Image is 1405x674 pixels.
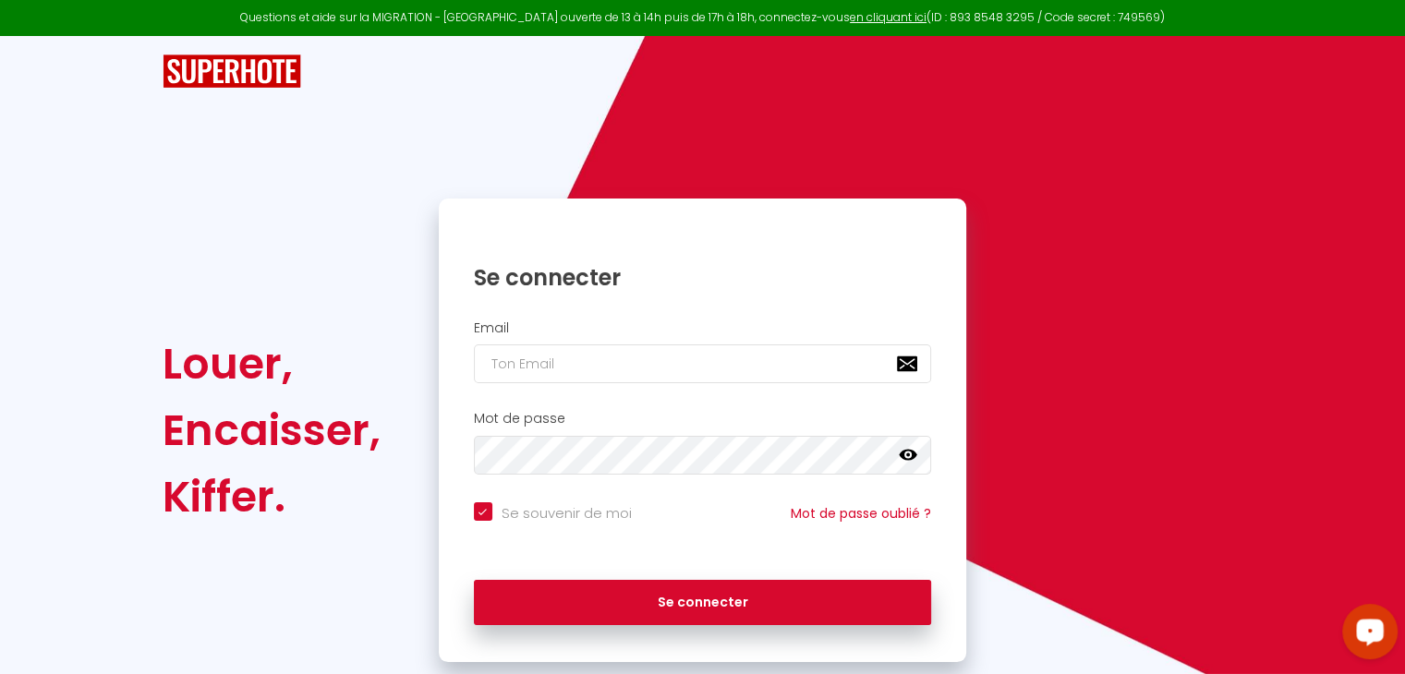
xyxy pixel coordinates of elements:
img: SuperHote logo [163,54,301,89]
a: en cliquant ici [850,9,927,25]
div: Kiffer. [163,463,381,530]
div: Encaisser, [163,397,381,463]
h2: Email [474,320,932,336]
input: Ton Email [474,344,932,383]
div: Louer, [163,331,381,397]
iframe: LiveChat chat widget [1327,596,1405,674]
a: Mot de passe oublié ? [791,504,931,523]
button: Se connecter [474,580,932,626]
h1: Se connecter [474,263,932,292]
h2: Mot de passe [474,411,932,427]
